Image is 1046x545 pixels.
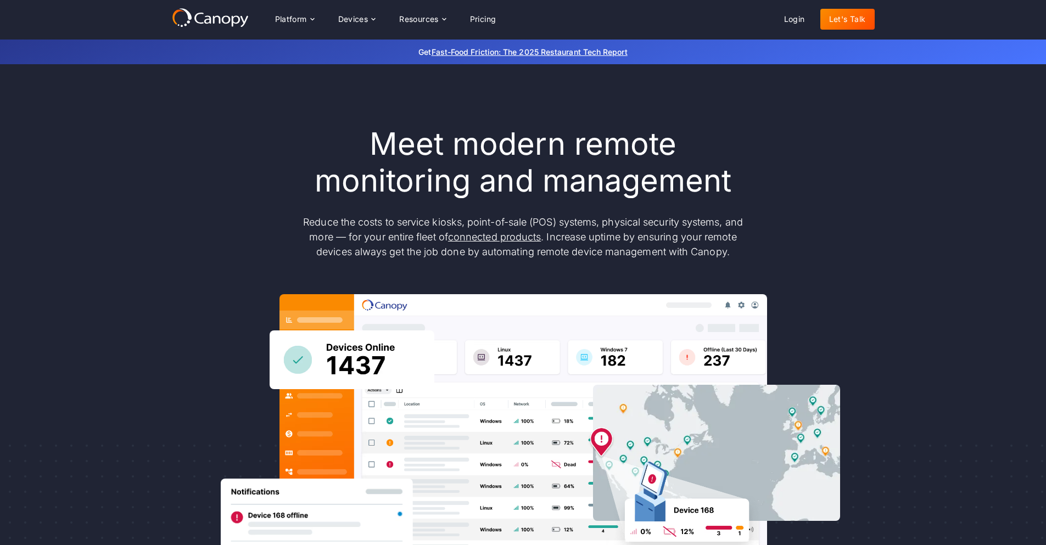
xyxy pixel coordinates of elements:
[270,330,434,389] img: Canopy sees how many devices are online
[254,46,792,58] p: Get
[461,9,505,30] a: Pricing
[399,15,439,23] div: Resources
[329,8,384,30] div: Devices
[448,231,541,243] a: connected products
[775,9,814,30] a: Login
[266,8,323,30] div: Platform
[293,126,754,199] h1: Meet modern remote monitoring and management
[390,8,454,30] div: Resources
[432,47,628,57] a: Fast-Food Friction: The 2025 Restaurant Tech Report
[275,15,307,23] div: Platform
[820,9,875,30] a: Let's Talk
[338,15,368,23] div: Devices
[293,215,754,259] p: Reduce the costs to service kiosks, point-of-sale (POS) systems, physical security systems, and m...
